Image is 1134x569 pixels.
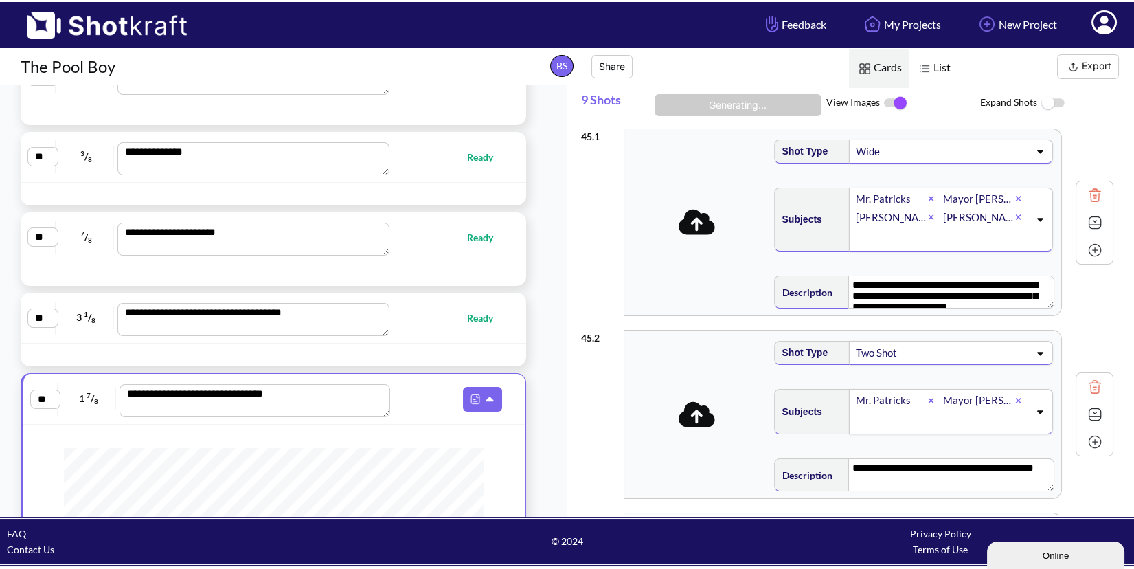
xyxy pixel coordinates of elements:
span: 8 [88,236,92,245]
span: 8 [94,398,98,406]
a: FAQ [7,528,26,539]
span: Subjects [775,208,821,231]
span: 3 [80,149,84,157]
span: 1 [84,310,88,318]
div: Wide [854,142,938,161]
a: My Projects [850,6,951,43]
span: Subjects [775,401,821,423]
div: 45 . 3 [581,506,617,528]
span: Shot Type [775,342,828,364]
span: Feedback [762,16,826,32]
div: 45 . 1 [581,122,617,144]
span: 1 / [61,388,116,410]
span: Expand Shots [980,89,1134,118]
span: © 2024 [381,533,754,549]
div: 45.1Shot TypeWideSubjectsMr. PatricksMayor [PERSON_NAME][PERSON_NAME][PERSON_NAME]Description****... [581,122,1114,323]
button: Export [1057,54,1119,79]
div: Mayor [PERSON_NAME] [942,190,1014,208]
span: Shot Type [775,140,828,163]
img: Expand Icon [1085,212,1105,233]
div: [PERSON_NAME] [942,208,1014,227]
span: 8 [91,317,95,325]
img: Card Icon [856,60,874,78]
span: Ready [467,149,507,165]
img: Trash Icon [1085,185,1105,205]
span: BS [550,55,574,77]
span: 9 Shots [581,85,650,122]
span: 8 [88,155,92,164]
div: [PERSON_NAME] [854,208,927,227]
button: Generating... [655,94,822,116]
span: Cards [849,49,909,88]
iframe: chat widget [987,539,1127,569]
img: Home Icon [861,12,884,36]
img: Pdf Icon [466,390,484,408]
img: Add Icon [1085,432,1105,452]
span: 7 [80,230,84,238]
img: Hand Icon [762,12,782,36]
span: Description [775,464,832,487]
button: Share [591,55,633,78]
img: Export Icon [1065,58,1082,76]
div: Terms of Use [753,542,1127,557]
img: Trash Icon [1085,377,1105,397]
img: ToggleOff Icon [1037,89,1068,118]
div: Two Shot [854,344,938,362]
span: / [59,146,114,168]
span: 7 [87,391,91,399]
div: Mr. Patricks [854,190,927,208]
span: Description [775,281,832,304]
span: / [59,226,114,248]
div: Privacy Policy [753,526,1127,542]
div: Mr. Patricks [854,391,927,410]
img: ToggleOn Icon [880,89,911,118]
div: Mayor [PERSON_NAME] [942,391,1014,410]
a: New Project [965,6,1067,43]
span: Ready [467,310,507,326]
img: List Icon [916,60,933,78]
img: Add Icon [975,12,999,36]
img: Add Icon [1085,240,1105,260]
span: 3 / [59,306,114,328]
span: View Images [826,89,980,118]
span: List [909,49,957,88]
span: Ready [467,230,507,245]
a: Contact Us [7,544,54,555]
img: Expand Icon [1085,404,1105,425]
div: 45 . 2 [581,323,617,346]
